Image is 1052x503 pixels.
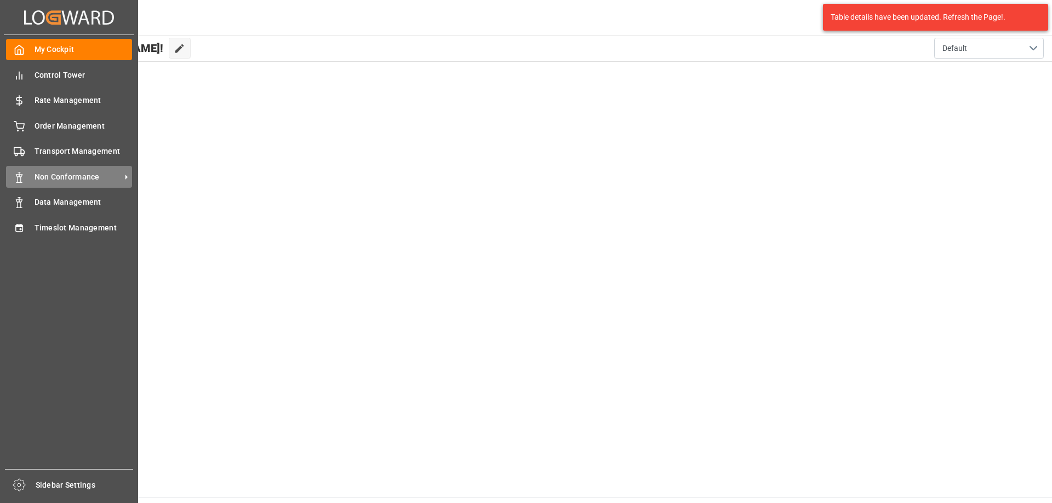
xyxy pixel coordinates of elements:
[35,222,133,234] span: Timeslot Management
[6,115,132,136] a: Order Management
[35,70,133,81] span: Control Tower
[831,11,1032,23] div: Table details have been updated. Refresh the Page!.
[45,38,163,59] span: Hello [PERSON_NAME]!
[6,217,132,238] a: Timeslot Management
[6,192,132,213] a: Data Management
[35,146,133,157] span: Transport Management
[36,479,134,491] span: Sidebar Settings
[6,64,132,85] a: Control Tower
[35,44,133,55] span: My Cockpit
[35,196,133,208] span: Data Management
[35,95,133,106] span: Rate Management
[6,90,132,111] a: Rate Management
[35,120,133,132] span: Order Management
[934,38,1044,59] button: open menu
[35,171,121,183] span: Non Conformance
[942,43,967,54] span: Default
[6,39,132,60] a: My Cockpit
[6,141,132,162] a: Transport Management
